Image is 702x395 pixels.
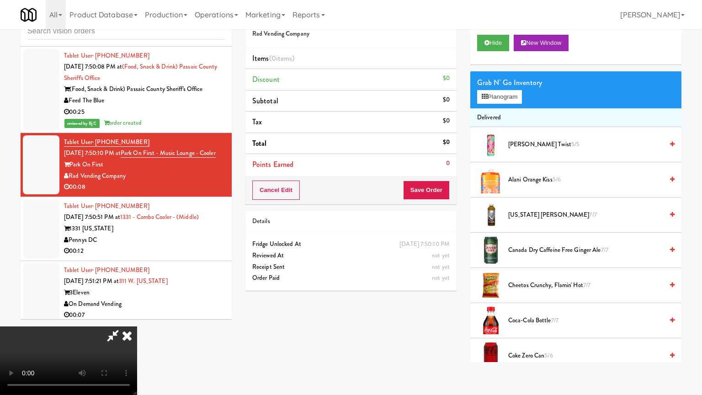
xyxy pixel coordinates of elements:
[443,94,450,106] div: $0
[21,47,232,133] li: Tablet User· [PHONE_NUMBER][DATE] 7:50:08 PM at(Food, Snack & Drink) Passaic County Sheriff's Off...
[252,239,450,250] div: Fridge Unlocked At
[64,51,149,60] a: Tablet User· [PHONE_NUMBER]
[119,277,168,285] a: 311 W. [US_STATE]
[544,351,553,360] span: 5/6
[64,246,225,257] div: 00:12
[399,239,450,250] div: [DATE] 7:50:10 PM
[505,315,675,326] div: Coca-Cola Bottle7/7
[601,246,608,254] span: 7/7
[92,138,149,146] span: · [PHONE_NUMBER]
[92,202,149,210] span: · [PHONE_NUMBER]
[571,140,580,149] span: 5/5
[21,197,232,261] li: Tablet User· [PHONE_NUMBER][DATE] 7:50:51 PM at1331 - Combo Cooler - (Middle)1331 [US_STATE]Penny...
[432,251,450,260] span: not yet
[64,62,218,82] a: (Food, Snack & Drink) Passaic County Sheriff's Office
[252,262,450,273] div: Receipt Sent
[64,181,225,193] div: 00:08
[446,158,450,169] div: 0
[252,74,280,85] span: Discount
[553,175,561,184] span: 5/6
[508,245,663,256] span: Canada Dry Caffeine Free Ginger Ale
[505,245,675,256] div: Canada Dry Caffeine Free Ginger Ale7/7
[477,90,522,104] button: Planogram
[589,210,596,219] span: 7/7
[252,159,293,170] span: Points Earned
[551,316,558,325] span: 7/7
[505,350,675,362] div: Coke Zero Can5/6
[432,273,450,282] span: not yet
[508,174,663,186] span: Alani Orange Kiss
[269,53,295,64] span: (0 )
[121,149,216,158] a: Park on First - Music Lounge - Cooler
[583,281,590,289] span: 7/7
[505,209,675,221] div: [US_STATE] [PERSON_NAME]7/7
[403,181,450,200] button: Save Order
[64,171,225,182] div: Rad Vending Company
[252,250,450,262] div: Reviewed At
[432,262,450,271] span: not yet
[21,261,232,325] li: Tablet User· [PHONE_NUMBER][DATE] 7:51:21 PM at311 W. [US_STATE]3ElevenOn Demand Vending00:07
[443,115,450,127] div: $0
[505,174,675,186] div: Alani Orange Kiss5/6
[64,62,122,71] span: [DATE] 7:50:08 PM at
[64,213,120,221] span: [DATE] 7:50:51 PM at
[508,280,663,291] span: Cheetos Crunchy, Flamin' Hot
[92,266,149,274] span: · [PHONE_NUMBER]
[508,139,663,150] span: [PERSON_NAME] Twist
[477,35,509,51] button: Hide
[64,266,149,274] a: Tablet User· [PHONE_NUMBER]
[252,31,450,37] h5: Rad Vending Company
[21,7,37,23] img: Micromart
[276,53,292,64] ng-pluralize: items
[508,315,663,326] span: Coca-Cola Bottle
[64,95,225,107] div: Feed The Blue
[64,84,225,95] div: (Food, Snack & Drink) Passaic County Sheriff's Office
[477,76,675,90] div: Grab N' Go Inventory
[252,181,300,200] button: Cancel Edit
[505,280,675,291] div: Cheetos Crunchy, Flamin' Hot7/7
[508,209,663,221] span: [US_STATE] [PERSON_NAME]
[64,119,100,128] span: reviewed by Bj C
[443,73,450,84] div: $0
[252,53,294,64] span: Items
[252,96,278,106] span: Subtotal
[505,139,675,150] div: [PERSON_NAME] Twist5/5
[252,216,450,227] div: Details
[64,277,119,285] span: [DATE] 7:51:21 PM at
[64,299,225,310] div: On Demand Vending
[64,223,225,235] div: 1331 [US_STATE]
[64,138,149,147] a: Tablet User· [PHONE_NUMBER]
[64,287,225,299] div: 3Eleven
[27,23,225,40] input: Search vision orders
[470,108,681,128] li: Delivered
[64,235,225,246] div: Pennys DC
[252,117,262,127] span: Tax
[120,213,199,221] a: 1331 - Combo Cooler - (Middle)
[508,350,663,362] span: Coke Zero Can
[514,35,569,51] button: New Window
[64,310,225,321] div: 00:07
[92,51,149,60] span: · [PHONE_NUMBER]
[252,272,450,284] div: Order Paid
[252,138,267,149] span: Total
[104,118,142,127] span: order created
[21,133,232,197] li: Tablet User· [PHONE_NUMBER][DATE] 7:50:10 PM atPark on First - Music Lounge - CoolerPark On First...
[443,137,450,148] div: $0
[64,202,149,210] a: Tablet User· [PHONE_NUMBER]
[64,107,225,118] div: 00:25
[64,149,121,157] span: [DATE] 7:50:10 PM at
[64,159,225,171] div: Park On First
